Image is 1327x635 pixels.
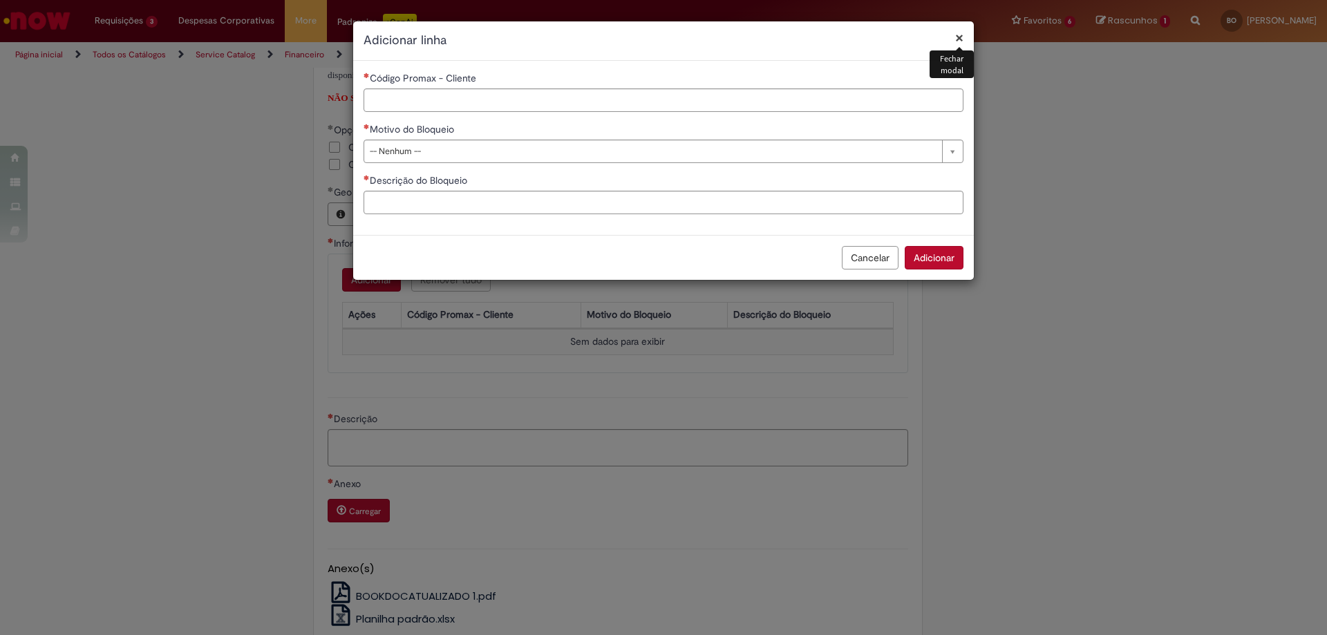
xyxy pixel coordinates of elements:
[364,73,370,78] span: Necessários
[842,246,898,269] button: Cancelar
[955,30,963,45] button: Fechar modal
[930,50,974,78] div: Fechar modal
[370,72,479,84] span: Código Promax - Cliente
[364,124,370,129] span: Necessários
[364,191,963,214] input: Descrição do Bloqueio
[370,174,470,187] span: Descrição do Bloqueio
[364,175,370,180] span: Necessários
[905,246,963,269] button: Adicionar
[364,88,963,112] input: Código Promax - Cliente
[370,140,935,162] span: -- Nenhum --
[364,32,963,50] h2: Adicionar linha
[370,123,457,135] span: Motivo do Bloqueio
